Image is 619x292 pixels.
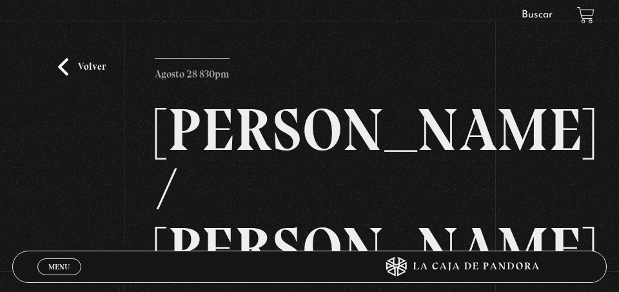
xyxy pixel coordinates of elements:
h2: [PERSON_NAME] / [PERSON_NAME] [155,100,464,278]
a: Volver [58,58,106,76]
p: Agosto 28 830pm [155,58,230,84]
span: Menu [48,263,70,271]
a: Buscar [522,10,553,20]
span: Cerrar [44,274,74,283]
a: View your shopping cart [577,6,594,24]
